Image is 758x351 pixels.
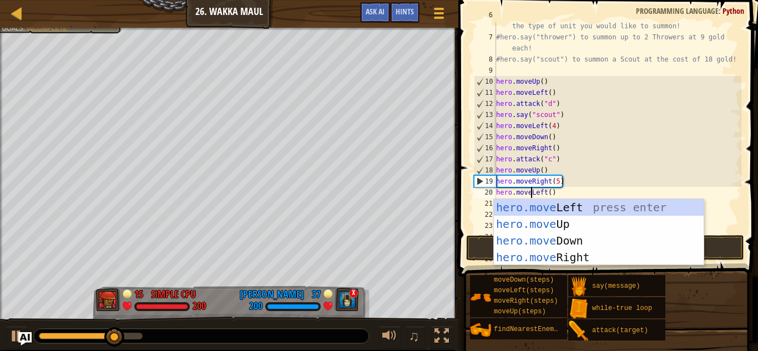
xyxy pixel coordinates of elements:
div: 14 [474,120,496,131]
div: 9 [474,65,496,76]
div: 6 [474,9,496,32]
div: 200 [249,302,262,312]
span: moveRight(steps) [494,297,558,305]
button: Ctrl + P: Play [6,326,28,349]
div: 17 [474,154,496,165]
button: Ask AI [360,2,390,23]
span: findNearestEnemy() [494,325,566,333]
button: Ask AI [18,332,32,345]
div: 13 [474,109,496,120]
span: moveUp(steps) [494,308,546,316]
div: 11 [474,87,496,98]
div: 37 [310,287,321,297]
div: 12 [474,98,496,109]
span: Programming language [636,6,719,16]
button: Show game menu [425,2,453,28]
div: x [349,289,358,298]
span: moveLeft(steps) [494,287,554,294]
div: 16 [474,143,496,154]
span: moveDown(steps) [494,276,554,284]
img: thang_avatar_frame.png [335,288,359,312]
button: Adjust volume [378,326,401,349]
div: 200 [193,302,206,312]
div: 15 [134,287,145,297]
span: Hints [396,6,414,17]
img: portrait.png [568,276,589,297]
span: say(message) [592,282,640,290]
img: portrait.png [568,298,589,319]
div: 22 [474,209,496,220]
span: while-true loop [592,304,652,312]
span: attack(target) [592,327,648,334]
div: 20 [474,187,496,198]
span: Python [722,6,744,16]
span: ♫ [408,328,420,344]
div: [PERSON_NAME] [240,287,304,302]
div: 21 [474,198,496,209]
img: portrait.png [470,287,491,308]
button: Toggle fullscreen [431,326,453,349]
div: 7 [474,32,496,54]
span: : [719,6,722,16]
div: 18 [474,165,496,176]
button: Run ⇧↵ [466,235,744,261]
div: Simple CPU [151,287,196,302]
span: Ask AI [366,6,385,17]
img: portrait.png [568,321,589,342]
img: thang_avatar_frame.png [96,288,120,312]
div: 23 [474,220,496,231]
div: 19 [474,176,496,187]
div: 24 [474,231,496,242]
div: 15 [474,131,496,143]
button: ♫ [406,326,425,349]
img: portrait.png [470,319,491,340]
div: 8 [474,54,496,65]
div: 10 [474,76,496,87]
